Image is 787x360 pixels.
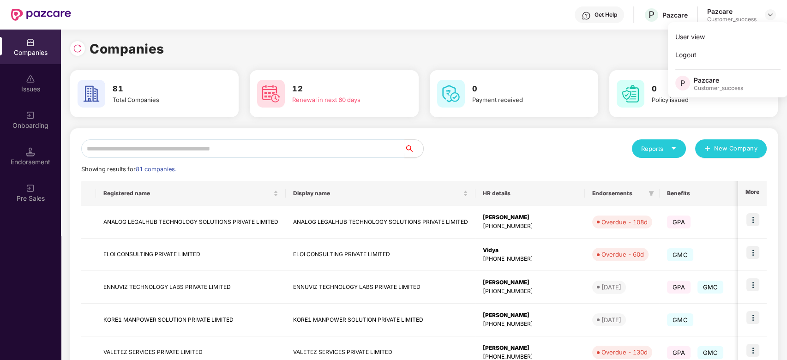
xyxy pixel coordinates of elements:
img: icon [746,311,759,324]
img: svg+xml;base64,PHN2ZyBpZD0iSXNzdWVzX2Rpc2FibGVkIiB4bWxucz0iaHR0cDovL3d3dy53My5vcmcvMjAwMC9zdmciIH... [26,74,35,84]
img: svg+xml;base64,PHN2ZyB4bWxucz0iaHR0cDovL3d3dy53My5vcmcvMjAwMC9zdmciIHdpZHRoPSI2MCIgaGVpZ2h0PSI2MC... [257,80,285,108]
div: [DATE] [601,315,621,324]
h3: 0 [472,83,572,95]
div: Renewal in next 60 days [292,95,392,104]
span: Registered name [103,190,271,197]
span: P [680,78,685,89]
span: GMC [697,281,724,294]
span: plus [704,145,710,153]
span: GMC [667,313,693,326]
span: filter [647,188,656,199]
th: More [738,181,767,206]
span: caret-down [671,145,677,151]
td: ANALOG LEGALHUB TECHNOLOGY SOLUTIONS PRIVATE LIMITED [96,206,286,239]
img: New Pazcare Logo [11,9,71,21]
div: Vidya [483,246,577,255]
img: svg+xml;base64,PHN2ZyBpZD0iRHJvcGRvd24tMzJ4MzIiIHhtbG5zPSJodHRwOi8vd3d3LnczLm9yZy8yMDAwL3N2ZyIgd2... [767,11,774,18]
th: Display name [286,181,475,206]
img: icon [746,278,759,291]
div: Pazcare [707,7,757,16]
div: Overdue - 60d [601,250,644,259]
img: icon [746,213,759,226]
td: ENNUVIZ TECHNOLOGY LABS PRIVATE LIMITED [286,271,475,304]
td: ANALOG LEGALHUB TECHNOLOGY SOLUTIONS PRIVATE LIMITED [286,206,475,239]
div: Pazcare [694,76,743,84]
img: icon [746,246,759,259]
div: Total Companies [113,95,213,104]
img: svg+xml;base64,PHN2ZyBpZD0iSGVscC0zMngzMiIgeG1sbnM9Imh0dHA6Ly93d3cudzMub3JnLzIwMDAvc3ZnIiB3aWR0aD... [582,11,591,20]
div: [PHONE_NUMBER] [483,255,577,264]
span: Showing results for [81,166,176,173]
div: Reports [641,144,677,153]
span: filter [649,191,654,196]
div: [PERSON_NAME] [483,311,577,320]
th: Registered name [96,181,286,206]
span: GMC [667,248,693,261]
div: [DATE] [601,282,621,292]
div: [PHONE_NUMBER] [483,222,577,231]
span: GPA [667,346,691,359]
img: svg+xml;base64,PHN2ZyBpZD0iQ29tcGFuaWVzIiB4bWxucz0iaHR0cDovL3d3dy53My5vcmcvMjAwMC9zdmciIHdpZHRoPS... [26,38,35,47]
th: Benefits [660,181,742,206]
td: ENNUVIZ TECHNOLOGY LABS PRIVATE LIMITED [96,271,286,304]
div: [PHONE_NUMBER] [483,287,577,296]
span: search [404,145,423,152]
span: Display name [293,190,461,197]
h3: 81 [113,83,213,95]
div: Customer_success [694,84,743,92]
div: Overdue - 108d [601,217,648,227]
td: ELOI CONSULTING PRIVATE LIMITED [96,239,286,271]
img: svg+xml;base64,PHN2ZyB3aWR0aD0iMjAiIGhlaWdodD0iMjAiIHZpZXdCb3g9IjAgMCAyMCAyMCIgZmlsbD0ibm9uZSIgeG... [26,111,35,120]
span: New Company [714,144,758,153]
span: 81 companies. [136,166,176,173]
span: GPA [667,281,691,294]
div: Overdue - 130d [601,348,648,357]
div: Payment received [472,95,572,104]
div: Policy issued [652,95,752,104]
div: Pazcare [662,11,688,19]
img: svg+xml;base64,PHN2ZyB4bWxucz0iaHR0cDovL3d3dy53My5vcmcvMjAwMC9zdmciIHdpZHRoPSI2MCIgaGVpZ2h0PSI2MC... [78,80,105,108]
td: KORE1 MANPOWER SOLUTION PRIVATE LIMITED [96,304,286,336]
h1: Companies [90,39,164,59]
div: [PERSON_NAME] [483,213,577,222]
img: svg+xml;base64,PHN2ZyB3aWR0aD0iMTQuNSIgaGVpZ2h0PSIxNC41IiB2aWV3Qm94PSIwIDAgMTYgMTYiIGZpbGw9Im5vbm... [26,147,35,156]
img: svg+xml;base64,PHN2ZyB4bWxucz0iaHR0cDovL3d3dy53My5vcmcvMjAwMC9zdmciIHdpZHRoPSI2MCIgaGVpZ2h0PSI2MC... [617,80,644,108]
img: icon [746,344,759,357]
img: svg+xml;base64,PHN2ZyB3aWR0aD0iMjAiIGhlaWdodD0iMjAiIHZpZXdCb3g9IjAgMCAyMCAyMCIgZmlsbD0ibm9uZSIgeG... [26,184,35,193]
div: Customer_success [707,16,757,23]
img: svg+xml;base64,PHN2ZyB4bWxucz0iaHR0cDovL3d3dy53My5vcmcvMjAwMC9zdmciIHdpZHRoPSI2MCIgaGVpZ2h0PSI2MC... [437,80,465,108]
span: P [649,9,655,20]
span: Endorsements [592,190,645,197]
span: GMC [697,346,724,359]
div: [PHONE_NUMBER] [483,320,577,329]
th: HR details [475,181,585,206]
div: Get Help [595,11,617,18]
h3: 0 [652,83,752,95]
img: svg+xml;base64,PHN2ZyBpZD0iUmVsb2FkLTMyeDMyIiB4bWxucz0iaHR0cDovL3d3dy53My5vcmcvMjAwMC9zdmciIHdpZH... [73,44,82,53]
button: search [404,139,424,158]
div: [PERSON_NAME] [483,278,577,287]
button: plusNew Company [695,139,767,158]
span: GPA [667,216,691,228]
div: [PERSON_NAME] [483,344,577,353]
td: ELOI CONSULTING PRIVATE LIMITED [286,239,475,271]
h3: 12 [292,83,392,95]
td: KORE1 MANPOWER SOLUTION PRIVATE LIMITED [286,304,475,336]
